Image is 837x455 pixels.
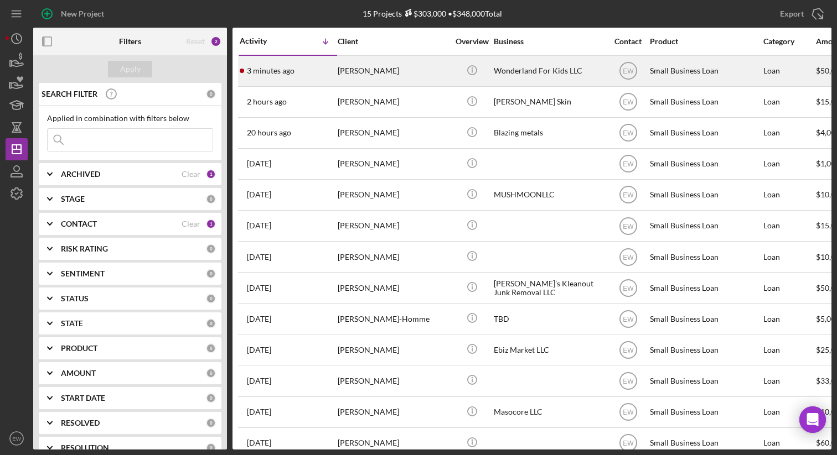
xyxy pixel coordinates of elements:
div: Clear [182,219,200,228]
div: Business [494,37,604,46]
div: Masocore LLC [494,398,604,427]
b: SENTIMENT [61,269,105,278]
b: STATUS [61,294,89,303]
div: Ebiz Market LLC [494,335,604,364]
b: CONTACT [61,219,97,228]
time: 2025-10-02 18:12 [247,221,271,230]
div: 0 [206,89,216,99]
text: EW [12,436,21,442]
time: 2025-09-29 23:54 [247,284,271,292]
div: Contact [607,37,649,46]
div: 0 [206,318,216,328]
div: [PERSON_NAME] [338,398,448,427]
div: Small Business Loan [650,87,761,117]
div: [PERSON_NAME] [338,335,448,364]
div: 15 Projects • $348,000 Total [363,9,502,18]
b: PRODUCT [61,344,97,353]
div: Export [780,3,804,25]
div: TBD [494,304,604,333]
div: Overview [451,37,493,46]
button: EW [6,427,28,449]
text: EW [623,440,634,447]
time: 2025-10-03 01:36 [247,190,271,199]
time: 2025-10-06 20:32 [247,159,271,168]
div: Clear [182,170,200,179]
text: EW [623,409,634,416]
div: Loan [763,211,815,240]
div: $303,000 [402,9,446,18]
text: EW [623,378,634,385]
div: Small Business Loan [650,149,761,179]
div: [PERSON_NAME] Skin [494,87,604,117]
text: EW [623,98,634,106]
div: 0 [206,368,216,378]
div: Small Business Loan [650,304,761,333]
b: Filters [119,37,141,46]
div: Loan [763,304,815,333]
div: Loan [763,366,815,395]
time: 2025-09-29 23:51 [247,315,271,323]
div: 1 [206,169,216,179]
div: 0 [206,393,216,403]
div: Small Business Loan [650,211,761,240]
div: Apply [120,61,141,77]
time: 2025-09-30 10:02 [247,253,271,262]
div: [PERSON_NAME] [338,242,448,271]
b: RESOLVED [61,419,100,427]
time: 2025-09-29 23:40 [247,346,271,354]
text: EW [623,191,634,199]
div: Wonderland For Kids LLC [494,56,604,86]
time: 2025-09-24 19:57 [247,407,271,416]
div: [PERSON_NAME]’s Kleanout Junk Removal LLC [494,273,604,302]
time: 2025-10-07 05:05 [247,128,291,137]
div: Activity [240,36,288,45]
div: New Project [61,3,104,25]
time: 2025-09-22 20:57 [247,438,271,447]
text: EW [623,284,634,292]
text: EW [623,129,634,137]
div: Small Business Loan [650,335,761,364]
div: Client [338,37,448,46]
div: [PERSON_NAME] [338,211,448,240]
div: Loan [763,87,815,117]
b: STAGE [61,195,85,203]
b: AMOUNT [61,369,96,378]
b: RESOLUTION [61,443,109,452]
div: 2 [210,36,221,47]
div: [PERSON_NAME] [338,149,448,179]
div: [PERSON_NAME] [338,366,448,395]
div: 0 [206,244,216,254]
b: STATE [61,319,83,328]
div: Category [763,37,815,46]
div: 0 [206,269,216,279]
text: EW [623,346,634,354]
div: MUSHMOONLLC [494,180,604,210]
div: Loan [763,149,815,179]
div: [PERSON_NAME] [338,87,448,117]
div: Small Business Loan [650,366,761,395]
div: Open Intercom Messenger [799,406,826,433]
div: Loan [763,273,815,302]
div: Reset [186,37,205,46]
b: SEARCH FILTER [42,90,97,98]
div: [PERSON_NAME] [338,180,448,210]
div: 1 [206,219,216,229]
button: Apply [108,61,152,77]
div: Small Business Loan [650,118,761,148]
button: New Project [33,3,115,25]
text: EW [623,253,634,261]
div: Small Business Loan [650,273,761,302]
div: 0 [206,443,216,453]
div: Product [650,37,761,46]
div: Small Business Loan [650,242,761,271]
time: 2025-09-26 22:58 [247,376,271,385]
div: [PERSON_NAME] [338,118,448,148]
div: Loan [763,398,815,427]
div: 0 [206,343,216,353]
div: 0 [206,294,216,304]
button: Export [769,3,831,25]
div: Small Business Loan [650,180,761,210]
div: Loan [763,56,815,86]
text: EW [623,315,634,323]
time: 2025-10-07 23:09 [247,97,287,106]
